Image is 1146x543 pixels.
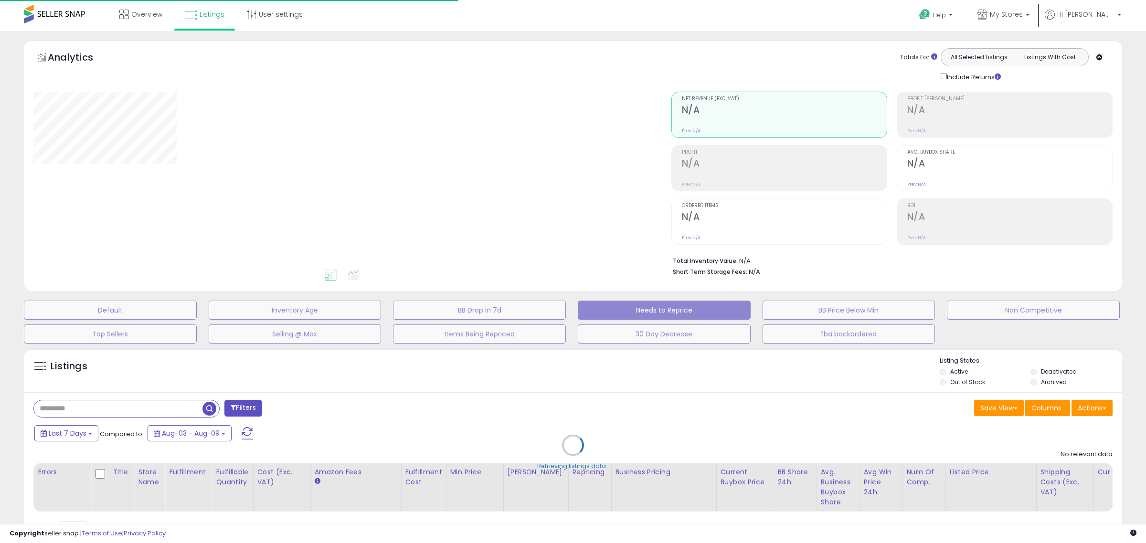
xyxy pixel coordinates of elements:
[393,324,566,344] button: Items Being Repriced
[907,104,1112,117] h2: N/A
[990,10,1023,19] span: My Stores
[673,268,747,276] b: Short Term Storage Fees:
[763,324,935,344] button: fba backordered
[393,301,566,320] button: BB Drop in 7d
[682,181,700,187] small: Prev: N/A
[907,235,926,240] small: Prev: N/A
[907,203,1112,209] span: ROI
[682,203,887,209] span: Ordered Items
[24,301,197,320] button: Default
[1057,10,1114,19] span: Hi [PERSON_NAME]
[48,51,112,66] h5: Analytics
[763,301,935,320] button: BB Price Below Min
[912,1,962,31] a: Help
[947,301,1120,320] button: Non Competitive
[10,529,166,538] div: seller snap | |
[907,211,1112,224] h2: N/A
[682,150,887,155] span: Profit
[907,158,1112,171] h2: N/A
[682,128,700,134] small: Prev: N/A
[209,324,382,344] button: Selling @ Max
[933,11,946,19] span: Help
[673,257,738,265] b: Total Inventory Value:
[673,254,1105,266] li: N/A
[682,158,887,171] h2: N/A
[200,10,224,19] span: Listings
[682,96,887,102] span: Net Revenue (Exc. VAT)
[907,150,1112,155] span: Avg. Buybox Share
[24,324,197,344] button: Top Sellers
[919,9,931,21] i: Get Help
[209,301,382,320] button: Inventory Age
[10,529,44,538] strong: Copyright
[682,104,887,117] h2: N/A
[131,10,162,19] span: Overview
[1014,51,1085,63] button: Listings With Cost
[907,181,926,187] small: Prev: N/A
[900,53,937,62] div: Totals For
[537,462,609,470] div: Retrieving listings data..
[1045,10,1121,31] a: Hi [PERSON_NAME]
[944,51,1015,63] button: All Selected Listings
[578,324,751,344] button: 30 Day Decrease
[682,235,700,240] small: Prev: N/A
[578,301,751,320] button: Needs to Reprice
[934,71,1012,82] div: Include Returns
[682,211,887,224] h2: N/A
[749,267,760,276] span: N/A
[907,128,926,134] small: Prev: N/A
[907,96,1112,102] span: Profit [PERSON_NAME]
